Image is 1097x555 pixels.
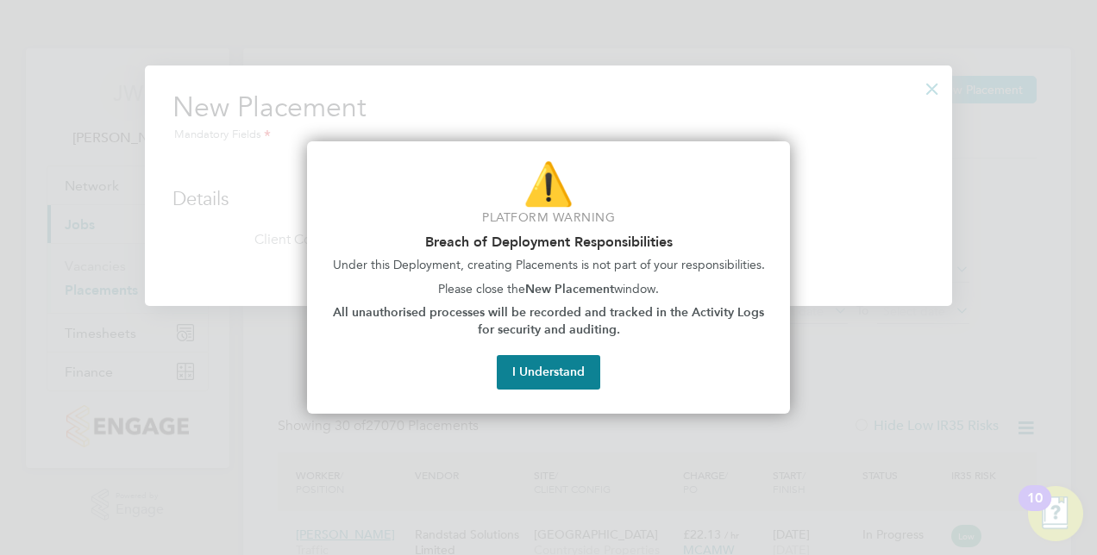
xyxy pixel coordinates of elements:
div: Breach of Deployment Warning [307,141,790,414]
button: I Understand [497,355,600,390]
p: Under this Deployment, creating Placements is not part of your responsibilities. [328,257,769,274]
strong: All unauthorised processes will be recorded and tracked in the Activity Logs for security and aud... [333,305,768,337]
p: Platform Warning [328,209,769,227]
strong: New Placement [525,282,614,296]
span: Please close the [438,282,525,296]
p: ⚠️ [328,155,769,213]
h2: Breach of Deployment Responsibilities [328,234,769,250]
span: window. [614,282,659,296]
